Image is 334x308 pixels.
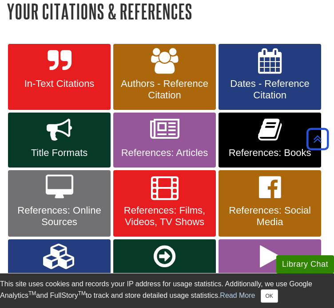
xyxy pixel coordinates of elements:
[113,44,216,110] a: Authors - Reference Citation
[225,147,314,159] span: References: Books
[219,113,321,168] a: References: Books
[8,113,111,168] a: Title Formats
[219,44,321,110] a: Dates - Reference Citation
[219,170,321,237] a: References: Social Media
[276,255,334,273] button: Library Chat
[15,147,104,159] span: Title Formats
[225,78,314,101] span: Dates - Reference Citation
[113,170,216,237] a: References: Films, Videos, TV Shows
[28,290,36,296] sup: TM
[120,205,209,228] span: References: Films, Videos, TV Shows
[225,205,314,228] span: References: Social Media
[261,289,278,303] button: Close
[120,147,209,159] span: References: Articles
[78,290,86,296] sup: TM
[15,78,104,90] span: In-Text Citations
[220,292,255,299] a: Read More
[8,170,111,237] a: References: Online Sources
[8,44,111,110] a: In-Text Citations
[113,113,216,168] a: References: Articles
[303,133,332,145] a: Back to Top
[120,78,209,101] span: Authors - Reference Citation
[15,205,104,228] span: References: Online Sources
